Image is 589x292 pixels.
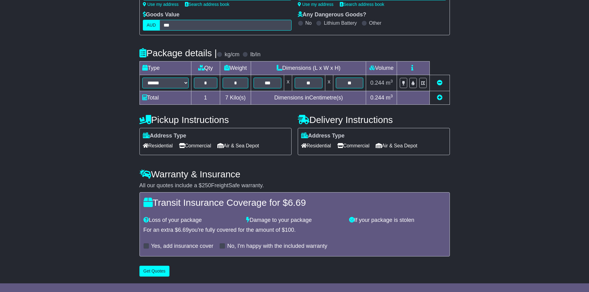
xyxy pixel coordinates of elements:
td: Weight [220,61,251,75]
label: Any Dangerous Goods? [298,11,366,18]
div: Loss of your package [140,217,243,224]
a: Use my address [143,2,179,7]
sup: 3 [391,79,393,83]
td: Type [139,61,191,75]
span: 100 [285,227,294,233]
h4: Warranty & Insurance [139,169,450,179]
span: m [386,95,393,101]
td: Kilo(s) [220,91,251,105]
td: 1 [191,91,220,105]
a: Use my address [298,2,334,7]
label: Yes, add insurance cover [151,243,213,250]
span: Commercial [179,141,211,150]
h4: Transit Insurance Coverage for $ [143,197,446,208]
td: Total [139,91,191,105]
span: Air & Sea Depot [376,141,417,150]
label: No, I'm happy with the included warranty [227,243,327,250]
td: Dimensions in Centimetre(s) [251,91,366,105]
label: Goods Value [143,11,180,18]
div: For an extra $ you're fully covered for the amount of $ . [143,227,446,234]
td: x [284,75,292,91]
td: x [325,75,333,91]
label: lb/in [250,51,260,58]
h4: Delivery Instructions [298,115,450,125]
td: Volume [366,61,397,75]
span: 7 [225,95,228,101]
label: Other [369,20,382,26]
h4: Package details | [139,48,217,58]
label: kg/cm [224,51,239,58]
label: Address Type [301,133,345,139]
div: Damage to your package [243,217,346,224]
label: No [305,20,312,26]
a: Remove this item [437,80,442,86]
span: 0.244 [370,95,384,101]
button: Get Quotes [139,266,170,277]
span: 6.69 [288,197,306,208]
h4: Pickup Instructions [139,115,292,125]
td: Dimensions (L x W x H) [251,61,366,75]
sup: 3 [391,94,393,98]
span: 250 [202,182,211,188]
a: Search address book [185,2,229,7]
span: m [386,80,393,86]
label: Lithium Battery [324,20,357,26]
a: Search address book [340,2,384,7]
a: Add new item [437,95,442,101]
div: All our quotes include a $ FreightSafe warranty. [139,182,450,189]
span: 6.69 [178,227,189,233]
span: Residential [143,141,173,150]
span: Air & Sea Depot [217,141,259,150]
label: Address Type [143,133,186,139]
span: Residential [301,141,331,150]
label: AUD [143,20,160,31]
span: 0.244 [370,80,384,86]
span: Commercial [337,141,369,150]
td: Qty [191,61,220,75]
div: If your package is stolen [346,217,449,224]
